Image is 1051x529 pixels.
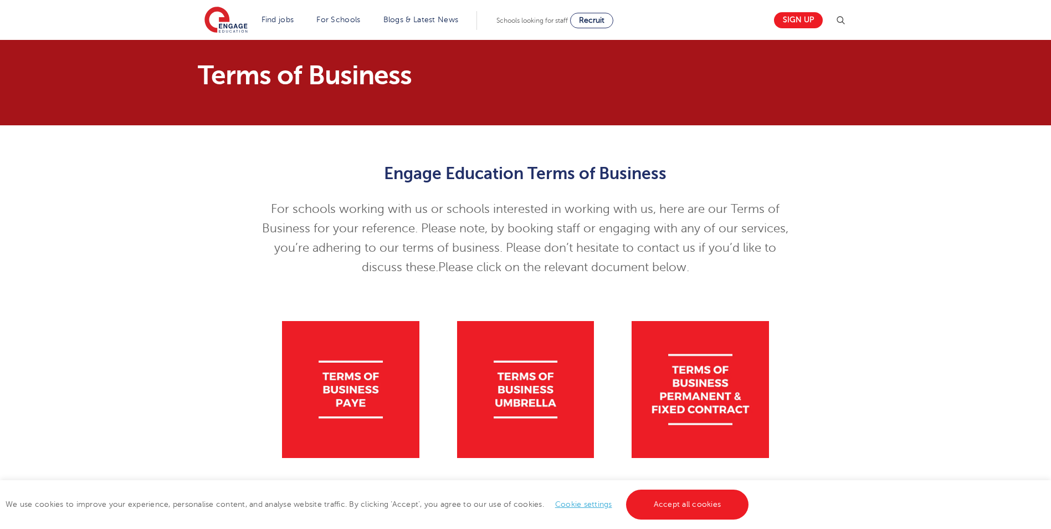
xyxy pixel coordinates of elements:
a: Accept all cookies [626,490,749,520]
span: y booking staff or engaging with any of our services, you’re adhering to our terms of business. P... [274,222,788,274]
span: Recruit [579,16,604,24]
a: Recruit [570,13,613,28]
a: Cookie settings [555,500,612,508]
span: Schools looking for staff [496,17,568,24]
a: Sign up [774,12,823,28]
h2: Engage Education Terms of Business [254,164,797,183]
h1: Terms of Business [198,62,629,89]
a: Find jobs [262,16,294,24]
p: For schools working with us or schools interested in working with us, here are our Terms of Busin... [254,200,797,277]
img: Engage Education [204,7,248,34]
a: For Schools [316,16,360,24]
span: We use cookies to improve your experience, personalise content, and analyse website traffic. By c... [6,500,751,508]
a: Blogs & Latest News [383,16,459,24]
